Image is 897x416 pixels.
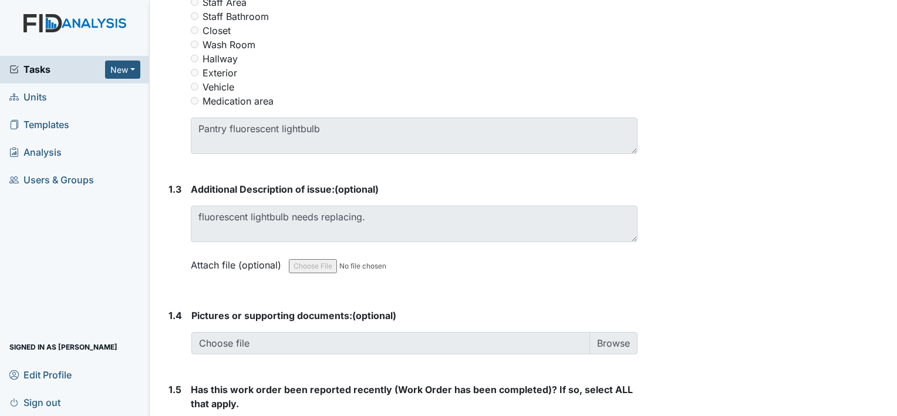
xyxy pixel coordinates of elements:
[191,55,198,62] input: Hallway
[9,88,47,106] span: Units
[9,62,105,76] a: Tasks
[9,171,94,189] span: Users & Groups
[191,26,198,34] input: Closet
[191,308,638,323] strong: (optional)
[191,118,638,154] textarea: Pantry fluorescent lightbulb
[9,365,72,384] span: Edit Profile
[191,384,633,410] span: Has this work order been reported recently (Work Order has been completed)? If so, select ALL tha...
[191,206,638,242] textarea: fluorescent lightbulb needs replacing.
[9,143,62,162] span: Analysis
[203,38,255,52] label: Wash Room
[203,66,237,80] label: Exterior
[191,182,638,196] strong: (optional)
[191,12,198,20] input: Staff Bathroom
[191,310,352,321] span: Pictures or supporting documents:
[191,251,286,272] label: Attach file (optional)
[9,338,117,356] span: Signed in as [PERSON_NAME]
[203,9,269,24] label: Staff Bathroom
[191,41,198,48] input: Wash Room
[168,383,181,397] label: 1.5
[191,183,335,195] span: Additional Description of issue:
[9,116,69,134] span: Templates
[168,308,182,323] label: 1.4
[203,24,231,38] label: Closet
[168,182,181,196] label: 1.3
[191,69,198,76] input: Exterior
[9,393,60,411] span: Sign out
[203,80,234,94] label: Vehicle
[191,97,198,105] input: Medication area
[105,61,140,79] button: New
[191,83,198,90] input: Vehicle
[203,94,274,108] label: Medication area
[203,52,238,66] label: Hallway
